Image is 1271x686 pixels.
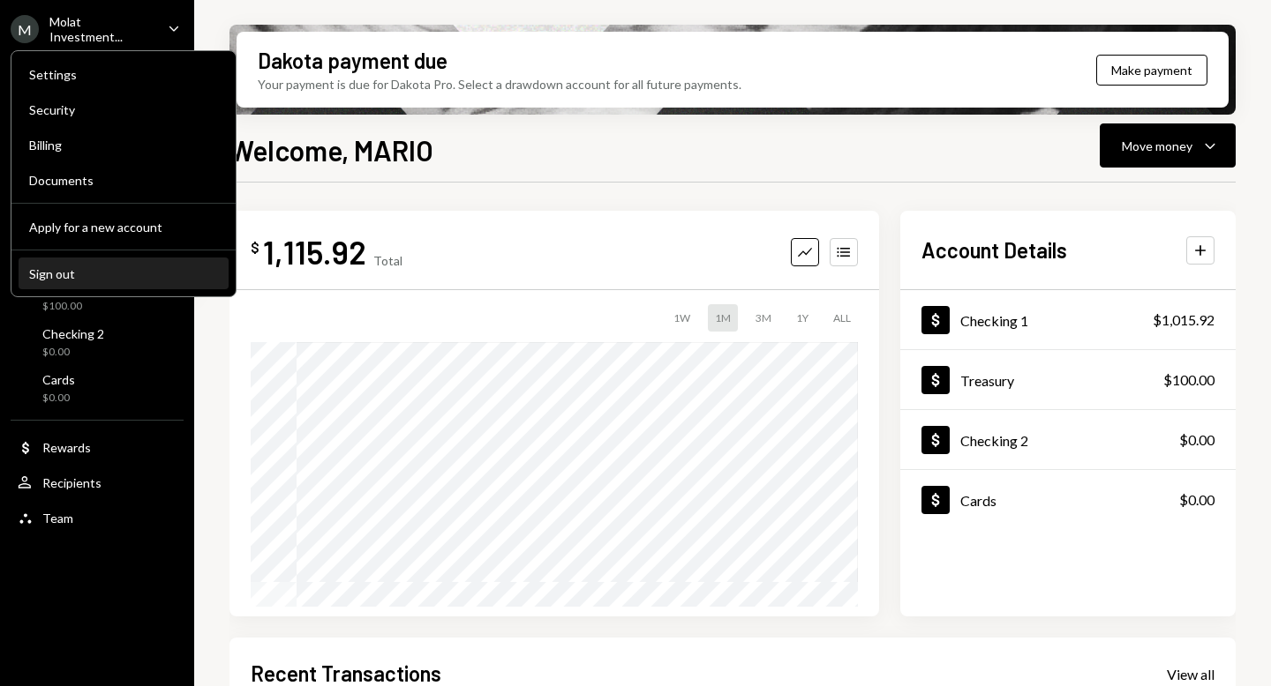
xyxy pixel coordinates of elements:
div: Team [42,511,73,526]
a: Checking 1$1,015.92 [900,290,1236,349]
a: Billing [19,129,229,160]
div: $100.00 [1163,369,1215,391]
div: Dakota payment due [258,46,447,75]
button: Sign out [19,258,229,290]
div: Move money [1122,137,1192,155]
div: Total [373,253,402,268]
div: Documents [29,173,218,188]
div: Checking 2 [42,326,104,341]
div: $100.00 [42,299,92,314]
div: Sign out [29,266,218,281]
div: $1,015.92 [1153,309,1215,331]
a: Cards$0.00 [11,367,184,409]
div: Checking 2 [960,432,1028,449]
div: 3M [748,304,778,332]
div: Cards [960,492,996,509]
div: Rewards [42,440,91,455]
div: $ [251,239,259,257]
div: $0.00 [1179,489,1215,511]
div: $0.00 [42,391,75,406]
div: $0.00 [1179,429,1215,451]
a: Checking 2$0.00 [900,410,1236,469]
div: Apply for a new account [29,220,218,235]
div: 1Y [789,304,816,332]
div: Cards [42,372,75,387]
a: Checking 2$0.00 [11,321,184,363]
div: Security [29,102,218,117]
a: Security [19,93,229,125]
a: Treasury$100.00 [900,350,1236,409]
div: 1M [708,304,738,332]
div: Settings [29,67,218,82]
div: ALL [826,304,858,332]
a: Settings [19,58,229,90]
button: Make payment [1096,55,1207,86]
a: Documents [19,164,229,196]
div: Treasury [960,372,1014,389]
div: Your payment is due for Dakota Pro. Select a drawdown account for all future payments. [258,75,741,93]
div: M [11,15,39,43]
div: Molat Investment... [49,14,154,44]
div: Billing [29,138,218,153]
div: Recipients [42,475,102,490]
div: Checking 1 [960,312,1028,329]
div: $0.00 [42,345,104,360]
h2: Account Details [921,235,1067,265]
div: View all [1167,666,1215,683]
button: Move money [1100,123,1236,168]
a: Recipients [11,466,184,498]
button: Apply for a new account [19,212,229,243]
a: View all [1167,664,1215,683]
a: Cards$0.00 [900,470,1236,529]
a: Rewards [11,431,184,463]
h1: Welcome, MARIO [229,132,433,168]
div: 1W [666,304,697,332]
a: Team [11,502,184,533]
div: 1,115.92 [263,232,366,272]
